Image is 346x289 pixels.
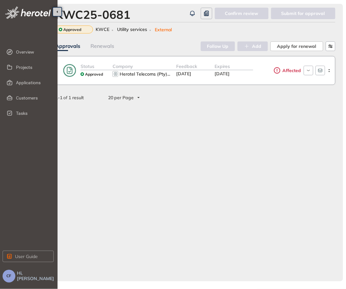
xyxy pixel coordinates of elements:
[177,71,192,77] span: [DATE]
[177,63,197,69] span: Feedback
[55,95,62,100] strong: 1 - 1
[16,46,49,58] span: Overview
[7,274,12,278] span: CF
[16,107,49,120] span: Tasks
[96,27,109,32] span: KWCE
[155,27,172,33] span: External
[16,92,49,104] span: Customers
[55,8,130,21] div: KWC25-0681
[167,71,170,77] span: ...
[15,253,38,260] span: User Guide
[119,70,172,78] button: Herotel Telecoms (Pty) Ltd
[3,270,15,283] button: CF
[85,72,103,77] span: Approved
[17,271,55,282] span: Hi, [PERSON_NAME]
[16,61,49,74] span: Projects
[215,71,230,77] span: [DATE]
[117,27,147,32] span: Utility services
[215,63,230,69] span: Expires
[16,76,49,89] span: Applications
[68,95,84,100] span: 1 result
[120,71,170,77] div: Herotel Telecoms (Pty) Ltd
[277,43,317,50] span: Apply for renewal
[281,68,301,73] span: Affected
[55,42,80,50] div: Approvals
[90,42,114,50] div: Renewals
[63,27,81,32] span: Approved
[120,71,167,77] span: Herotel Telecoms (Pty)
[45,94,94,101] div: of
[113,63,133,69] span: Company
[81,63,94,69] span: Status
[5,6,51,19] img: logo
[271,41,323,51] button: Apply for renewal
[3,251,54,262] button: User Guide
